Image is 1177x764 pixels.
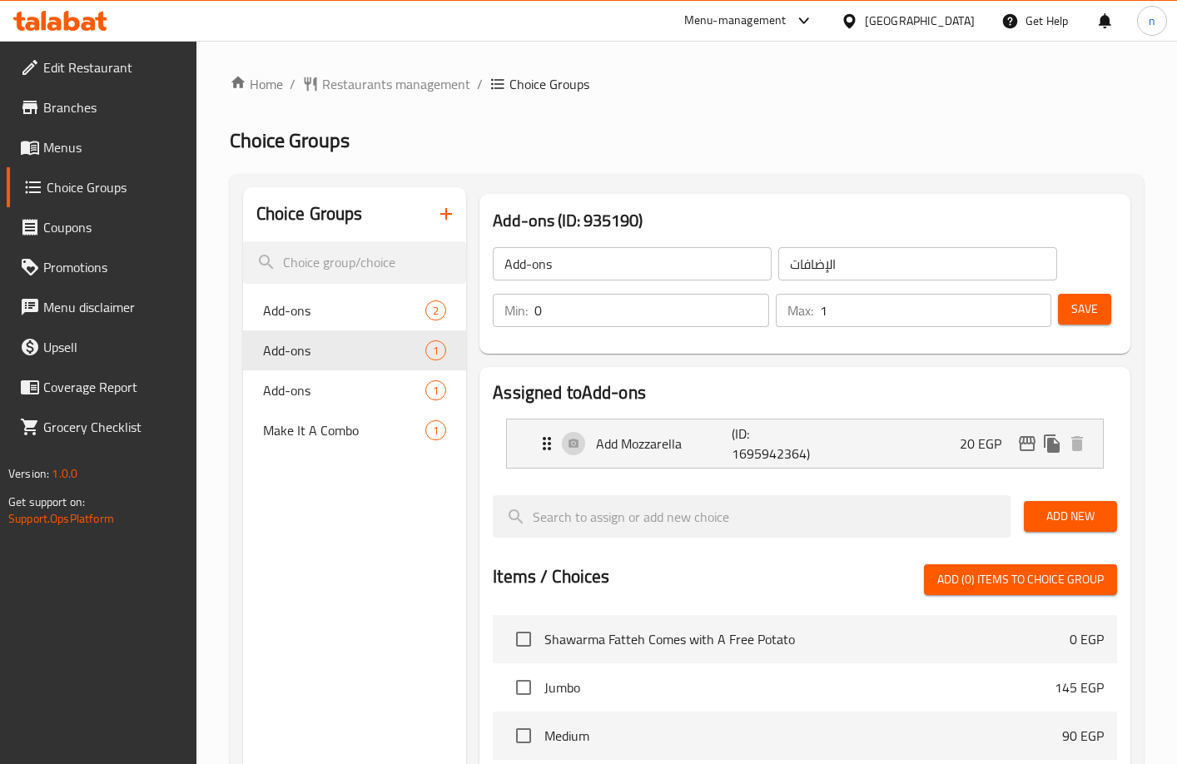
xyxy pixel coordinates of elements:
[426,383,445,399] span: 1
[1071,299,1098,320] span: Save
[7,207,196,247] a: Coupons
[43,257,183,277] span: Promotions
[1040,431,1065,456] button: duplicate
[322,74,470,94] span: Restaurants management
[1015,431,1040,456] button: edit
[8,508,114,529] a: Support.OpsPlatform
[263,300,425,320] span: Add-ons
[504,300,528,320] p: Min:
[43,377,183,397] span: Coverage Report
[493,207,1117,234] h3: Add-ons (ID: 935190)
[230,74,283,94] a: Home
[243,330,467,370] div: Add-ons1
[7,127,196,167] a: Menus
[1062,726,1104,746] p: 90 EGP
[263,340,425,360] span: Add-ons
[43,137,183,157] span: Menus
[865,12,975,30] div: [GEOGRAPHIC_DATA]
[960,434,1015,454] p: 20 EGP
[43,97,183,117] span: Branches
[243,290,467,330] div: Add-ons2
[937,569,1104,590] span: Add (0) items to choice group
[1149,12,1155,30] span: n
[7,407,196,447] a: Grocery Checklist
[477,74,483,94] li: /
[924,564,1117,595] button: Add (0) items to choice group
[290,74,295,94] li: /
[1058,294,1111,325] button: Save
[43,217,183,237] span: Coupons
[544,677,1055,697] span: Jumbo
[544,726,1062,746] span: Medium
[302,74,470,94] a: Restaurants management
[426,423,445,439] span: 1
[43,417,183,437] span: Grocery Checklist
[7,327,196,367] a: Upsell
[426,343,445,359] span: 1
[1055,677,1104,697] p: 145 EGP
[506,622,541,657] span: Select choice
[1037,506,1104,527] span: Add New
[507,419,1103,468] div: Expand
[425,420,446,440] div: Choices
[43,337,183,357] span: Upsell
[732,424,822,464] p: (ID: 1695942364)
[1065,431,1090,456] button: delete
[7,367,196,407] a: Coverage Report
[43,297,183,317] span: Menu disclaimer
[1024,501,1117,532] button: Add New
[7,247,196,287] a: Promotions
[493,495,1011,538] input: search
[425,300,446,320] div: Choices
[426,303,445,319] span: 2
[263,380,425,400] span: Add-ons
[47,177,183,197] span: Choice Groups
[425,340,446,360] div: Choices
[243,370,467,410] div: Add-ons1
[7,167,196,207] a: Choice Groups
[8,463,49,484] span: Version:
[230,122,350,159] span: Choice Groups
[7,287,196,327] a: Menu disclaimer
[263,420,425,440] span: Make It A Combo
[787,300,813,320] p: Max:
[230,74,1144,94] nav: breadcrumb
[506,718,541,753] span: Select choice
[493,380,1117,405] h2: Assigned to Add-ons
[43,57,183,77] span: Edit Restaurant
[8,491,85,513] span: Get support on:
[493,564,609,589] h2: Items / Choices
[7,47,196,87] a: Edit Restaurant
[509,74,589,94] span: Choice Groups
[52,463,77,484] span: 1.0.0
[1070,629,1104,649] p: 0 EGP
[243,410,467,450] div: Make It A Combo1
[425,380,446,400] div: Choices
[7,87,196,127] a: Branches
[243,241,467,284] input: search
[596,434,732,454] p: Add Mozzarella
[506,670,541,705] span: Select choice
[684,11,787,31] div: Menu-management
[493,412,1117,475] li: Expand
[256,201,363,226] h2: Choice Groups
[544,629,1070,649] span: Shawarma Fatteh Comes with A Free Potato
